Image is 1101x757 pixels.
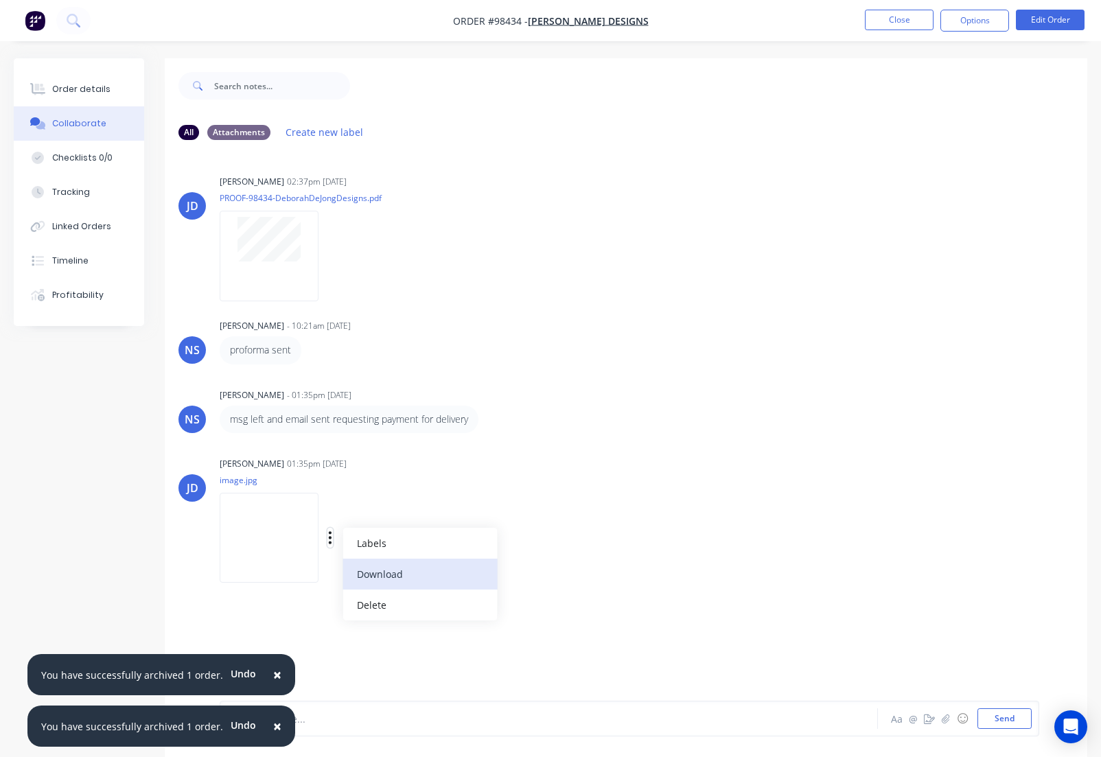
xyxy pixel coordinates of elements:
button: @ [905,710,921,727]
button: Aa [888,710,905,727]
button: Checklists 0/0 [14,141,144,175]
span: Order #98434 - [453,14,528,27]
div: Collaborate [52,117,106,130]
button: Delete [343,590,497,620]
div: Tracking [52,186,90,198]
div: Attachments [207,125,270,140]
button: Close [259,710,295,743]
div: Timeline [52,255,89,267]
button: Tracking [14,175,144,209]
button: Collaborate [14,106,144,141]
div: - 10:21am [DATE] [287,320,351,332]
button: Download [343,559,497,590]
button: Undo [223,714,264,735]
button: Create new label [279,123,371,141]
div: NS [185,342,200,358]
img: Factory [25,10,45,31]
div: You have successfully archived 1 order. [41,719,223,734]
div: Open Intercom Messenger [1054,710,1087,743]
div: Profitability [52,289,104,301]
div: 02:37pm [DATE] [287,176,347,188]
div: JD [187,480,198,496]
button: Undo [223,663,264,684]
button: ☺ [954,710,971,727]
p: proforma sent [230,343,291,357]
button: Send [977,708,1032,729]
div: [PERSON_NAME] [220,176,284,188]
button: Profitability [14,278,144,312]
span: × [273,717,281,736]
div: NS [185,411,200,428]
div: [PERSON_NAME] [220,320,284,332]
p: image.jpg [220,474,472,486]
button: Timeline [14,244,144,278]
button: Close [865,10,934,30]
span: × [273,665,281,684]
p: PROOF-98434-DeborahDeJongDesigns.pdf [220,192,382,204]
input: Search notes... [214,72,350,100]
a: [PERSON_NAME] Designs [528,14,649,27]
button: Order details [14,72,144,106]
div: Linked Orders [52,220,111,233]
button: Edit Order [1016,10,1085,30]
button: Labels [343,528,497,559]
button: Options [940,10,1009,32]
div: - 01:35pm [DATE] [287,389,351,401]
div: Checklists 0/0 [52,152,113,164]
div: 01:35pm [DATE] [287,458,347,470]
div: [PERSON_NAME] [220,389,284,401]
button: Close [259,658,295,691]
p: msg left and email sent requesting payment for delivery [230,412,468,426]
div: Order details [52,83,111,95]
div: JD [187,198,198,214]
button: Linked Orders [14,209,144,244]
div: All [178,125,199,140]
div: [PERSON_NAME] [220,458,284,470]
div: You have successfully archived 1 order. [41,668,223,682]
